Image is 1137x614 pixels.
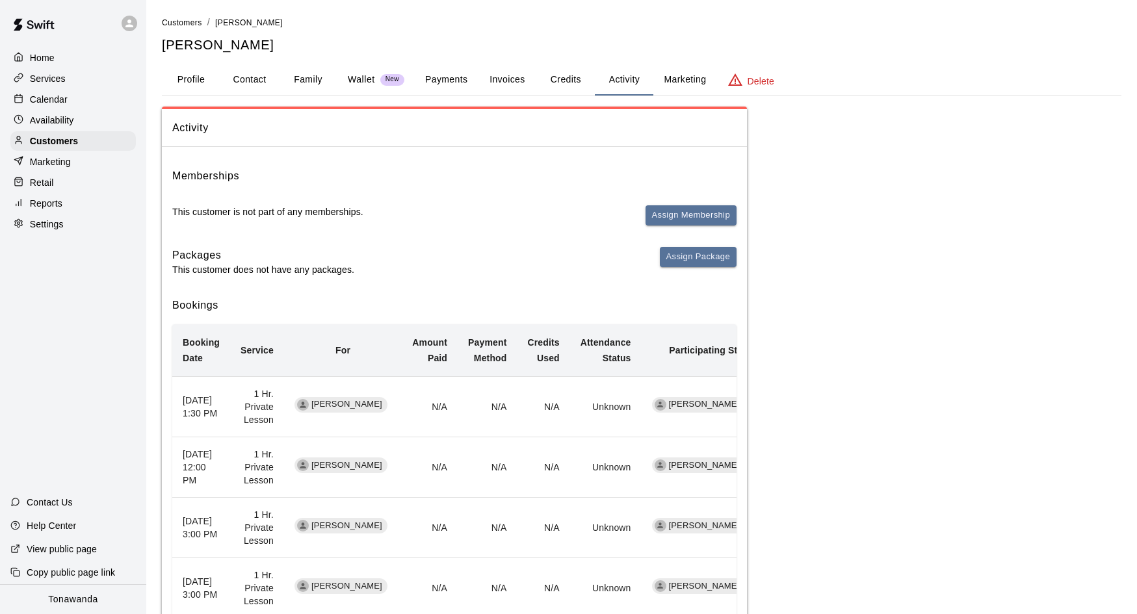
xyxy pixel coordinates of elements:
[162,16,1121,30] nav: breadcrumb
[10,110,136,130] a: Availability
[517,376,570,437] td: N/A
[172,376,230,437] th: [DATE] 1:30 PM
[306,398,387,411] span: [PERSON_NAME]
[306,520,387,532] span: [PERSON_NAME]
[570,498,642,558] td: Unknown
[162,18,202,27] span: Customers
[172,168,239,185] h6: Memberships
[30,134,78,147] p: Customers
[10,48,136,68] a: Home
[458,437,517,498] td: N/A
[595,64,653,96] button: Activity
[207,16,210,29] li: /
[297,580,309,592] div: Drew Smith
[10,214,136,234] a: Settings
[458,498,517,558] td: N/A
[652,397,745,413] div: [PERSON_NAME]
[230,437,284,498] td: 1 Hr. Private Lesson
[27,543,97,556] p: View public page
[183,337,220,363] b: Booking Date
[230,498,284,558] td: 1 Hr. Private Lesson
[655,580,666,592] div: Grant Bickham
[172,247,354,264] h6: Packages
[652,457,745,473] div: [PERSON_NAME]
[10,131,136,151] a: Customers
[348,73,375,86] p: Wallet
[748,75,774,88] p: Delete
[297,399,309,411] div: Drew Smith
[528,337,560,363] b: Credits Used
[669,345,749,355] b: Participating Staff
[646,205,737,225] button: Assign Membership
[30,218,64,231] p: Settings
[655,399,666,411] div: Grant Bickham
[220,64,279,96] button: Contact
[172,205,363,218] p: This customer is not part of any memberships.
[653,64,716,96] button: Marketing
[162,36,1121,54] h5: [PERSON_NAME]
[241,345,274,355] b: Service
[27,519,76,532] p: Help Center
[27,496,73,509] p: Contact Us
[664,398,745,411] span: [PERSON_NAME]
[10,69,136,88] a: Services
[306,580,387,593] span: [PERSON_NAME]
[478,64,536,96] button: Invoices
[30,155,71,168] p: Marketing
[30,197,62,210] p: Reports
[652,578,745,594] div: [PERSON_NAME]
[172,120,737,136] span: Activity
[652,518,745,533] div: [PERSON_NAME]
[536,64,595,96] button: Credits
[415,64,478,96] button: Payments
[10,90,136,109] a: Calendar
[172,297,737,314] h6: Bookings
[230,376,284,437] td: 1 Hr. Private Lesson
[10,152,136,172] div: Marketing
[27,566,115,579] p: Copy public page link
[402,437,458,498] td: N/A
[306,459,387,472] span: [PERSON_NAME]
[279,64,337,96] button: Family
[10,173,136,192] a: Retail
[517,437,570,498] td: N/A
[297,520,309,531] div: Drew Smith
[458,376,517,437] td: N/A
[162,64,220,96] button: Profile
[297,459,309,471] div: Drew Smith
[30,114,74,127] p: Availability
[664,520,745,532] span: [PERSON_NAME]
[412,337,447,363] b: Amount Paid
[570,376,642,437] td: Unknown
[48,593,98,606] p: Tonawanda
[215,18,283,27] span: [PERSON_NAME]
[402,376,458,437] td: N/A
[30,176,54,189] p: Retail
[517,498,570,558] td: N/A
[30,93,68,106] p: Calendar
[172,437,230,498] th: [DATE] 12:00 PM
[570,437,642,498] td: Unknown
[468,337,506,363] b: Payment Method
[664,580,745,593] span: [PERSON_NAME]
[30,72,66,85] p: Services
[30,51,55,64] p: Home
[655,459,666,471] div: Grant Bickham
[581,337,631,363] b: Attendance Status
[655,520,666,531] div: Grant Bickham
[172,498,230,558] th: [DATE] 3:00 PM
[664,459,745,472] span: [PERSON_NAME]
[162,64,1121,96] div: basic tabs example
[660,247,737,267] button: Assign Package
[402,498,458,558] td: N/A
[10,194,136,213] a: Reports
[172,263,354,276] p: This customer does not have any packages.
